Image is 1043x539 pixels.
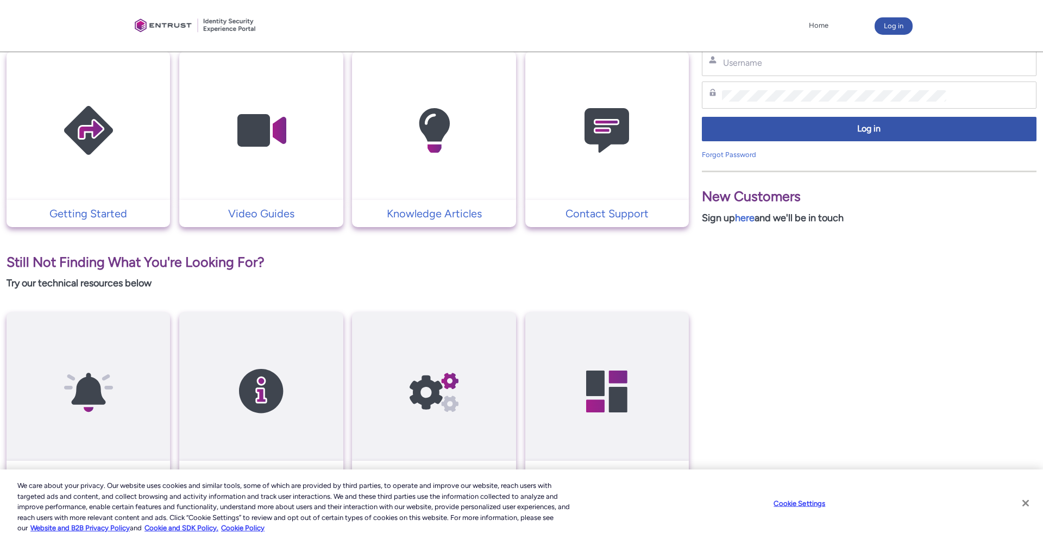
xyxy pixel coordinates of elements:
[525,205,689,222] a: Contact Support
[221,524,265,532] a: Cookie Policy
[525,466,689,482] a: Developer Hub
[179,205,343,222] a: Video Guides
[702,186,1036,207] p: New Customers
[37,333,140,450] img: API Release Notes
[185,205,337,222] p: Video Guides
[1014,491,1038,515] button: Close
[30,524,130,532] a: More information about our cookie policy., opens in a new tab
[357,205,510,222] p: Knowledge Articles
[702,211,1036,225] p: Sign up and we'll be in touch
[12,466,165,482] p: API Release Notes
[702,117,1036,141] button: Log in
[12,205,165,222] p: Getting Started
[555,72,658,189] img: Contact Support
[765,493,833,515] button: Cookie Settings
[352,466,516,482] a: API Reference
[7,205,170,222] a: Getting Started
[531,466,683,482] p: Developer Hub
[179,466,343,482] a: SDK Release Notes
[210,333,313,450] img: SDK Release Notes
[555,333,658,450] img: Developer Hub
[875,17,913,35] button: Log in
[702,151,756,159] a: Forgot Password
[7,466,170,482] a: API Release Notes
[7,252,689,273] p: Still Not Finding What You're Looking For?
[382,333,486,450] img: API Reference
[37,72,140,189] img: Getting Started
[709,123,1029,135] span: Log in
[806,17,831,34] a: Home
[735,212,755,224] a: here
[185,466,337,482] p: SDK Release Notes
[144,524,218,532] a: Cookie and SDK Policy.
[7,276,689,291] p: Try our technical resources below
[210,72,313,189] img: Video Guides
[722,57,946,68] input: Username
[382,72,486,189] img: Knowledge Articles
[17,480,574,534] div: We care about your privacy. Our website uses cookies and similar tools, some of which are provide...
[531,205,683,222] p: Contact Support
[357,466,510,482] p: API Reference
[352,205,516,222] a: Knowledge Articles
